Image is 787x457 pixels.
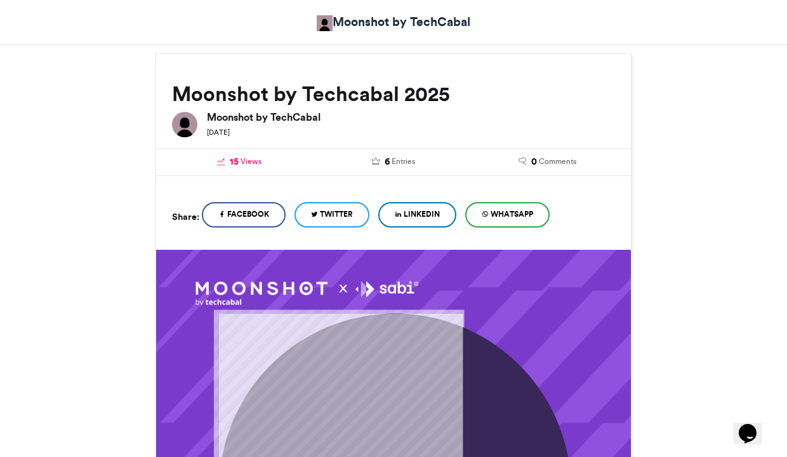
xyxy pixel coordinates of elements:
[227,208,269,220] span: Facebook
[317,13,470,31] a: Moonshot by TechCabal
[326,155,461,169] a: 6 Entries
[480,155,615,169] a: 0 Comments
[385,155,390,169] span: 6
[294,202,369,228] a: Twitter
[172,155,307,169] a: 15 Views
[230,155,239,169] span: 15
[404,208,440,220] span: LinkedIn
[207,112,615,122] h6: Moonshot by TechCabal
[539,156,576,167] span: Comments
[207,128,230,137] small: [DATE]
[202,202,286,228] a: Facebook
[491,208,533,220] span: WhatsApp
[320,208,353,220] span: Twitter
[195,281,418,306] img: 1758644554.097-6a393746cea8df337a0c7de2b556cf9f02f16574.png
[317,15,333,31] img: Moonshot by TechCabal
[392,156,415,167] span: Entries
[465,202,550,228] a: WhatsApp
[734,406,774,444] iframe: chat widget
[241,156,261,167] span: Views
[378,202,456,228] a: LinkedIn
[172,83,615,106] h2: Moonshot by Techcabal 2025
[531,155,537,169] span: 0
[172,112,197,137] img: Moonshot by TechCabal
[172,208,199,225] h5: Share:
